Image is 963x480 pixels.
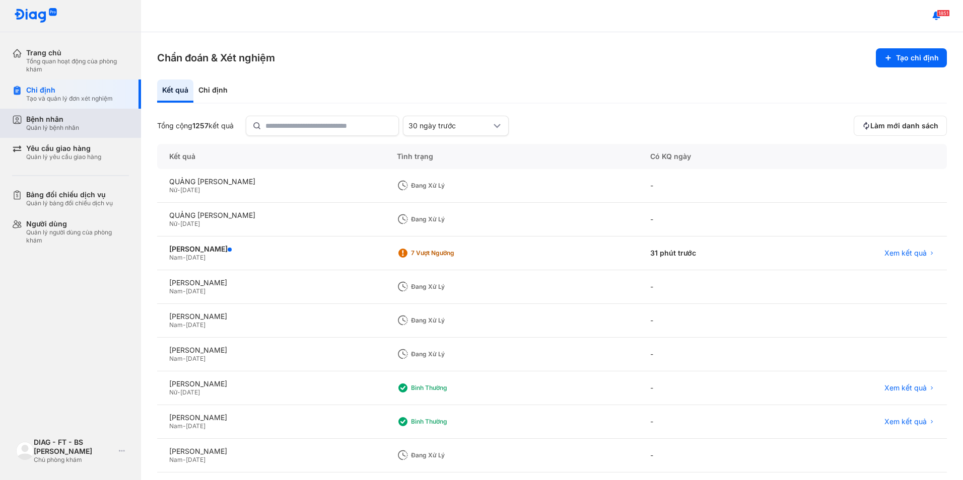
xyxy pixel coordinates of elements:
[169,254,183,261] span: Nam
[180,186,200,194] span: [DATE]
[169,211,373,220] div: QUẢNG [PERSON_NAME]
[26,153,101,161] div: Quản lý yêu cầu giao hàng
[854,116,947,136] button: Làm mới danh sách
[169,346,373,355] div: [PERSON_NAME]
[183,254,186,261] span: -
[884,383,927,392] span: Xem kết quả
[411,215,492,223] div: Đang xử lý
[638,338,793,371] div: -
[180,220,200,227] span: [DATE]
[411,384,492,392] div: Bình thường
[169,422,183,430] span: Nam
[169,278,373,287] div: [PERSON_NAME]
[411,249,492,257] div: 7 Vượt ngưỡng
[884,249,927,258] span: Xem kết quả
[169,379,373,388] div: [PERSON_NAME]
[26,228,129,245] div: Quản lý người dùng của phòng khám
[884,417,927,426] span: Xem kết quả
[193,79,233,103] div: Chỉ định
[169,413,373,422] div: [PERSON_NAME]
[408,121,491,130] div: 30 ngày trước
[26,144,101,153] div: Yêu cầu giao hàng
[169,456,183,463] span: Nam
[157,121,234,130] div: Tổng cộng kết quả
[186,321,205,329] span: [DATE]
[177,220,180,227] span: -
[180,388,200,396] span: [DATE]
[638,405,793,439] div: -
[26,190,113,199] div: Bảng đối chiếu dịch vụ
[183,287,186,295] span: -
[157,51,275,65] h3: Chẩn đoán & Xét nghiệm
[26,57,129,73] div: Tổng quan hoạt động của phòng khám
[169,321,183,329] span: Nam
[157,144,385,169] div: Kết quả
[34,456,115,464] div: Chủ phòng khám
[34,438,115,456] div: DIAG - FT - BS [PERSON_NAME]
[186,456,205,463] span: [DATE]
[26,219,129,228] div: Người dùng
[169,245,373,254] div: [PERSON_NAME]
[638,371,793,405] div: -
[183,422,186,430] span: -
[638,270,793,304] div: -
[186,355,205,362] span: [DATE]
[169,177,373,186] div: QUẢNG [PERSON_NAME]
[638,236,793,270] div: 31 phút trước
[26,124,79,132] div: Quản lý bệnh nhân
[638,439,793,472] div: -
[183,321,186,329] span: -
[411,418,492,426] div: Bình thường
[26,115,79,124] div: Bệnh nhân
[169,447,373,456] div: [PERSON_NAME]
[169,312,373,321] div: [PERSON_NAME]
[876,48,947,67] button: Tạo chỉ định
[192,121,209,130] span: 1257
[169,355,183,362] span: Nam
[169,186,177,194] span: Nữ
[870,121,938,130] span: Làm mới danh sách
[14,8,57,24] img: logo
[411,451,492,459] div: Đang xử lý
[169,287,183,295] span: Nam
[16,442,34,459] img: logo
[26,48,129,57] div: Trang chủ
[411,316,492,325] div: Đang xử lý
[186,254,205,261] span: [DATE]
[169,388,177,396] span: Nữ
[937,10,950,17] span: 1851
[157,79,193,103] div: Kết quả
[638,304,793,338] div: -
[26,95,113,103] div: Tạo và quản lý đơn xét nghiệm
[411,350,492,358] div: Đang xử lý
[411,182,492,190] div: Đang xử lý
[186,287,205,295] span: [DATE]
[26,199,113,207] div: Quản lý bảng đối chiếu dịch vụ
[177,186,180,194] span: -
[411,283,492,291] div: Đang xử lý
[638,144,793,169] div: Có KQ ngày
[186,422,205,430] span: [DATE]
[638,169,793,203] div: -
[169,220,177,227] span: Nữ
[638,203,793,236] div: -
[26,86,113,95] div: Chỉ định
[177,388,180,396] span: -
[183,355,186,362] span: -
[183,456,186,463] span: -
[385,144,638,169] div: Tình trạng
